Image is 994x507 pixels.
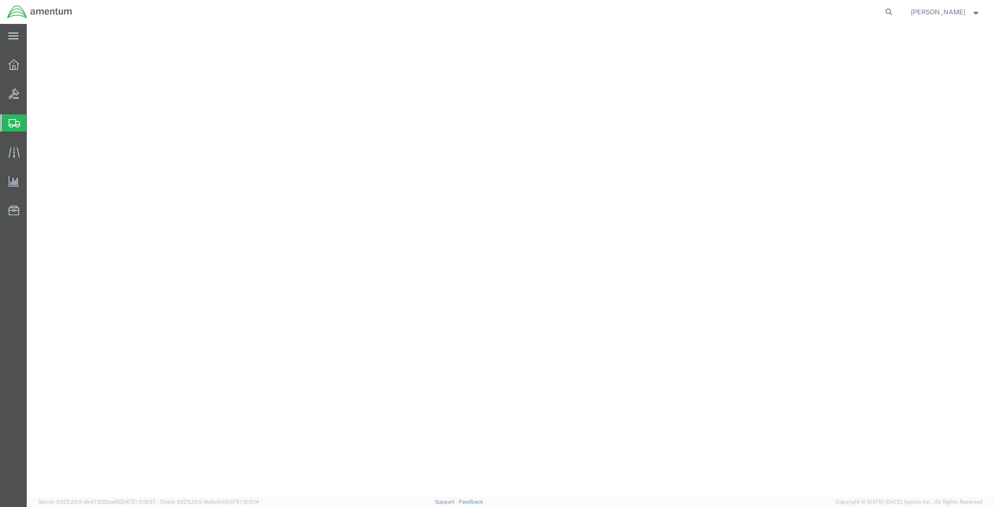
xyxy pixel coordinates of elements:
[27,24,994,497] iframe: FS Legacy Container
[910,6,981,18] button: [PERSON_NAME]
[7,5,73,19] img: logo
[911,7,965,17] span: Rigoberto Magallan
[160,499,259,505] span: Client: 2025.20.0-8c6e0cf
[435,499,459,505] a: Support
[459,499,483,505] a: Feedback
[120,499,156,505] span: [DATE] 11:13:37
[835,498,983,506] span: Copyright © [DATE]-[DATE] Agistix Inc., All Rights Reserved
[38,499,156,505] span: Server: 2025.20.0-db47332bad5
[225,499,259,505] span: [DATE] 12:11:14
